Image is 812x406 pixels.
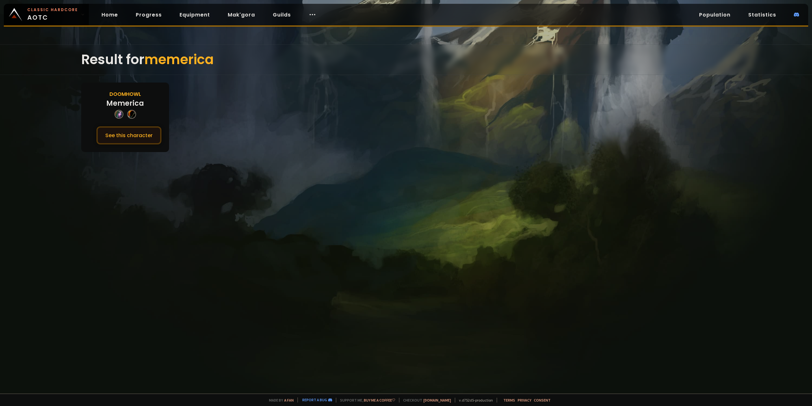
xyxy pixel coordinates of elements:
div: Memerica [106,98,144,109]
div: Doomhowl [109,90,141,98]
a: Population [694,8,736,21]
a: Terms [503,398,515,403]
span: Support me, [336,398,395,403]
a: [DOMAIN_NAME] [423,398,451,403]
div: Result for [81,45,731,75]
span: Made by [265,398,294,403]
span: memerica [144,50,214,69]
a: Report a bug [302,397,327,402]
span: Checkout [399,398,451,403]
a: Equipment [174,8,215,21]
a: Classic HardcoreAOTC [4,4,89,25]
a: Mak'gora [223,8,260,21]
span: AOTC [27,7,78,22]
a: Home [96,8,123,21]
a: Guilds [268,8,296,21]
button: See this character [96,126,161,144]
small: Classic Hardcore [27,7,78,13]
a: Consent [534,398,551,403]
a: Privacy [518,398,531,403]
a: a fan [284,398,294,403]
a: Statistics [743,8,781,21]
span: v. d752d5 - production [455,398,493,403]
a: Buy me a coffee [364,398,395,403]
a: Progress [131,8,167,21]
